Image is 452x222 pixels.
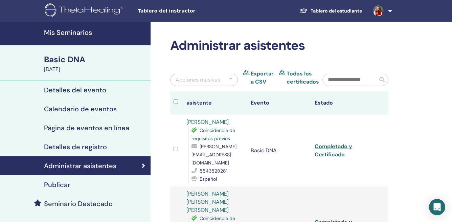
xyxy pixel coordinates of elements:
[373,5,384,16] img: default.jpg
[138,7,239,15] span: Tablero del instructor
[247,115,312,186] td: Basic DNA
[44,143,107,151] h4: Detalles de registro
[44,54,146,65] div: Basic DNA
[45,3,126,19] img: logo.png
[315,143,352,158] a: Completado y Certificado
[191,127,235,141] span: Coincidencia de requisitos previos
[44,124,129,132] h4: Página de eventos en línea
[311,91,376,115] th: Estado
[176,76,220,84] div: Acciones masivas
[200,176,217,182] span: Español
[429,199,445,215] div: Open Intercom Messenger
[44,86,106,94] h4: Detalles del evento
[44,200,113,208] h4: Seminario Destacado
[44,162,116,170] h4: Administrar asistentes
[287,70,319,86] a: Todos los certificados
[44,65,146,73] div: [DATE]
[186,190,229,214] a: [PERSON_NAME] [PERSON_NAME] [PERSON_NAME]
[200,168,227,174] span: 5543528281
[170,38,388,53] h2: Administrar asistentes
[247,91,312,115] th: Evento
[44,28,146,37] h4: Mis Seminarios
[40,54,151,73] a: Basic DNA[DATE]
[300,8,308,14] img: graduation-cap-white.svg
[251,70,274,86] a: Exportar a CSV
[183,91,247,115] th: asistente
[191,143,236,166] span: [PERSON_NAME][EMAIL_ADDRESS][DOMAIN_NAME]
[294,5,367,17] a: Tablero del estudiante
[44,105,117,113] h4: Calendario de eventos
[44,181,70,189] h4: Publicar
[186,118,229,126] a: [PERSON_NAME]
